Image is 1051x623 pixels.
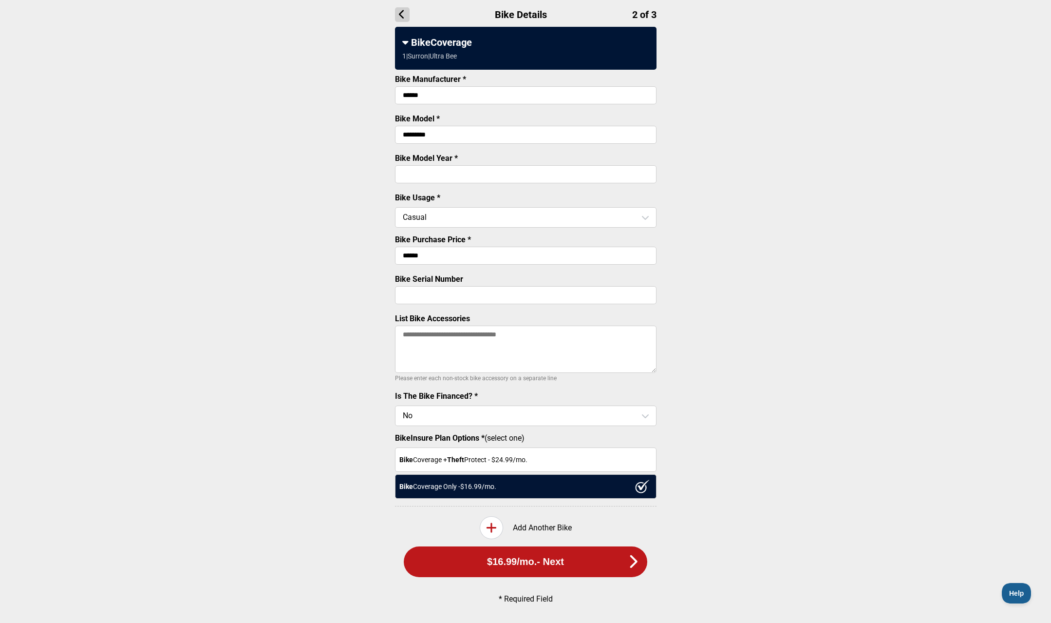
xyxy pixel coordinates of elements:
strong: Theft [447,456,464,464]
button: $16.99/mo.- Next [404,546,647,577]
div: 1 | Surron | Ultra Bee [402,52,457,60]
div: BikeCoverage [402,37,649,48]
label: Bike Usage * [395,193,440,202]
h1: Bike Details [395,7,657,22]
div: Coverage Only - $16.99 /mo. [395,474,657,499]
label: Bike Serial Number [395,274,463,284]
strong: Bike [399,483,413,490]
div: Coverage + Protect - $ 24.99 /mo. [395,448,657,472]
label: Bike Model Year * [395,154,458,163]
p: Please enter each non-stock bike accessory on a separate line [395,372,657,384]
label: Bike Model * [395,114,440,123]
iframe: Toggle Customer Support [1002,583,1032,604]
strong: BikeInsure Plan Options * [395,433,485,443]
span: 2 of 3 [632,9,657,20]
label: Is The Bike Financed? * [395,391,478,401]
label: List Bike Accessories [395,314,470,323]
label: Bike Manufacturer * [395,75,466,84]
p: * Required Field [411,594,640,604]
label: Bike Purchase Price * [395,235,471,244]
div: Add Another Bike [395,516,657,539]
span: /mo. [517,556,537,567]
label: (select one) [395,433,657,443]
strong: Bike [399,456,413,464]
img: ux1sgP1Haf775SAghJI38DyDlYP+32lKFAAAAAElFTkSuQmCC [635,480,650,493]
